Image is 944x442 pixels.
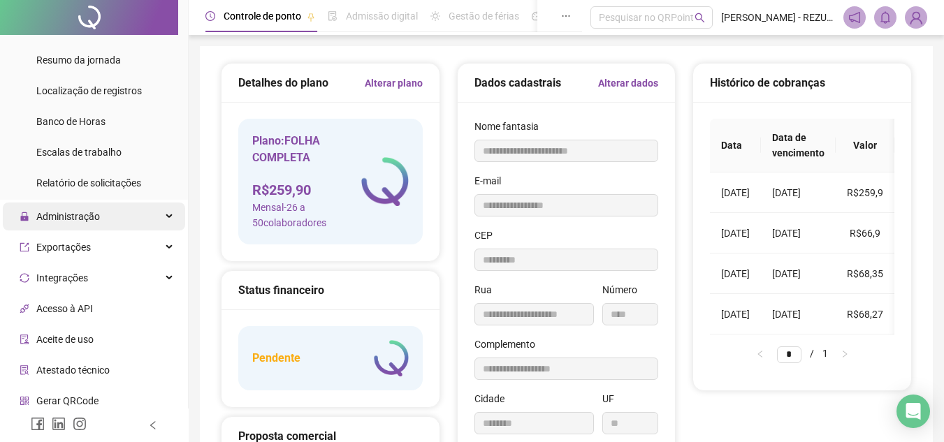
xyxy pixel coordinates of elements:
span: Gerar QRCode [36,395,99,406]
h4: R$ 259,90 [252,180,361,200]
th: Valor [836,119,894,172]
td: R$68,27 [836,294,894,334]
span: right [841,350,849,358]
th: Data [710,119,761,172]
button: right [834,346,856,362]
span: audit [20,334,29,344]
span: Localização de registros [36,85,142,96]
span: / [810,348,814,359]
div: Histórico de cobranças [710,74,894,91]
span: Controle de ponto [224,10,301,22]
span: Banco de Horas [36,116,106,127]
span: facebook [31,417,45,431]
span: left [148,420,158,430]
span: Relatório de solicitações [36,177,141,189]
span: pushpin [307,13,315,21]
span: notification [848,11,861,24]
td: [DATE] [761,172,836,213]
td: [DATE] [710,253,761,294]
button: left [749,346,771,362]
span: left [756,350,764,358]
label: Nome fantasia [474,119,548,134]
label: E-mail [474,173,510,189]
td: [DATE] [761,213,836,253]
td: R$68,35 [836,253,894,294]
h5: Pendente [252,350,300,367]
td: [DATE] [710,172,761,213]
td: [DATE] [761,253,836,294]
th: Data de vencimento [761,119,836,172]
td: R$66,9 [836,213,894,253]
span: api [20,304,29,314]
span: lock [20,212,29,221]
a: Alterar dados [598,75,658,91]
span: Admissão digital [346,10,418,22]
h5: Dados cadastrais [474,75,561,91]
div: Status financeiro [238,281,423,299]
span: Atestado técnico [36,364,110,376]
span: export [20,242,29,252]
span: [PERSON_NAME] - REZUT GESTÃO CONDOMINIAL [721,10,835,25]
span: Exportações [36,242,91,253]
span: sync [20,273,29,283]
span: Escalas de trabalho [36,147,122,158]
span: Aceite de uso [36,334,94,345]
span: dashboard [532,11,542,21]
td: [DATE] [761,294,836,334]
li: Próxima página [834,346,856,362]
span: qrcode [20,396,29,406]
li: Página anterior [749,346,771,362]
span: ellipsis [561,11,571,21]
div: Open Intercom Messenger [896,395,930,428]
span: Integrações [36,272,88,283]
li: 1/1 [777,346,828,362]
span: Gestão de férias [449,10,519,22]
h5: Detalhes do plano [238,75,328,91]
span: Acesso à API [36,303,93,314]
td: R$259,9 [836,172,894,213]
span: Mensal - 26 a 50 colaboradores [252,200,361,230]
span: sun [430,11,440,21]
span: Administração [36,211,100,222]
td: [DATE] [710,294,761,334]
span: instagram [73,417,87,431]
td: [DATE] [710,213,761,253]
label: CEP [474,228,502,243]
label: UF [602,391,623,406]
a: Alterar plano [365,75,423,91]
span: linkedin [52,417,66,431]
img: 84933 [906,7,927,28]
span: bell [879,11,892,24]
label: Complemento [474,337,544,352]
span: solution [20,365,29,375]
h5: Plano: FOLHA COMPLETA [252,133,361,166]
img: logo-atual-colorida-simples.ef1a4d5a9bda94f4ab63.png [361,157,409,206]
label: Rua [474,282,501,297]
span: file-done [328,11,337,21]
span: clock-circle [205,11,215,21]
span: Resumo da jornada [36,54,121,66]
img: logo-atual-colorida-simples.ef1a4d5a9bda94f4ab63.png [374,340,409,376]
label: Cidade [474,391,514,406]
label: Número [602,282,646,297]
span: search [695,13,705,23]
